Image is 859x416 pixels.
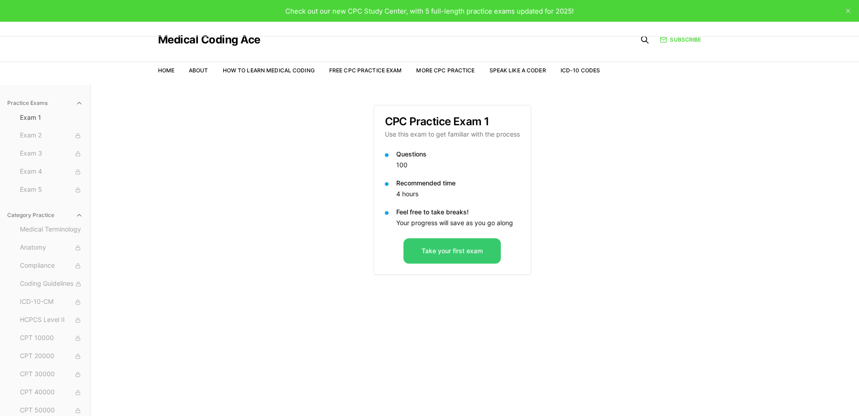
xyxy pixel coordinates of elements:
button: HCPCS Level II [16,313,86,327]
button: Exam 5 [16,183,86,197]
a: ICD-10 Codes [561,67,600,74]
button: close [841,4,855,18]
p: 100 [396,161,520,170]
span: Anatomy [20,243,83,253]
p: Use this exam to get familiar with the process [385,130,520,139]
button: Take your first exam [403,238,501,264]
h3: CPC Practice Exam 1 [385,116,520,127]
button: Exam 3 [16,147,86,161]
span: HCPCS Level II [20,315,83,325]
button: CPT 30000 [16,367,86,382]
a: How to Learn Medical Coding [223,67,315,74]
span: Exam 5 [20,185,83,195]
button: Category Practice [4,208,86,222]
a: Home [158,67,174,74]
a: Free CPC Practice Exam [329,67,402,74]
button: ICD-10-CM [16,295,86,309]
span: Exam 4 [20,167,83,177]
button: Compliance [16,259,86,273]
p: 4 hours [396,189,520,199]
span: Exam 1 [20,113,83,122]
span: CPT 50000 [20,406,83,416]
button: CPT 40000 [16,385,86,400]
button: CPT 10000 [16,331,86,345]
button: Coding Guidelines [16,277,86,291]
p: Feel free to take breaks! [396,208,520,217]
p: Your progress will save as you go along [396,218,520,227]
button: CPT 20000 [16,349,86,364]
button: Exam 2 [16,128,86,143]
p: Recommended time [396,179,520,188]
span: CPT 30000 [20,369,83,379]
button: Practice Exams [4,96,86,110]
p: Questions [396,150,520,159]
a: Subscribe [660,36,701,44]
a: About [189,67,208,74]
span: Coding Guidelines [20,279,83,289]
span: Compliance [20,261,83,271]
span: CPT 10000 [20,333,83,343]
span: CPT 40000 [20,388,83,397]
span: ICD-10-CM [20,297,83,307]
a: Speak Like a Coder [489,67,546,74]
button: Anatomy [16,241,86,255]
button: Exam 1 [16,110,86,125]
span: Exam 2 [20,131,83,141]
a: Medical Coding Ace [158,34,260,45]
a: More CPC Practice [416,67,475,74]
span: Medical Terminology [20,225,83,235]
span: CPT 20000 [20,351,83,361]
button: Medical Terminology [16,222,86,237]
span: Check out our new CPC Study Center, with 5 full-length practice exams updated for 2025! [285,7,574,15]
span: Exam 3 [20,149,83,159]
button: Exam 4 [16,165,86,179]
